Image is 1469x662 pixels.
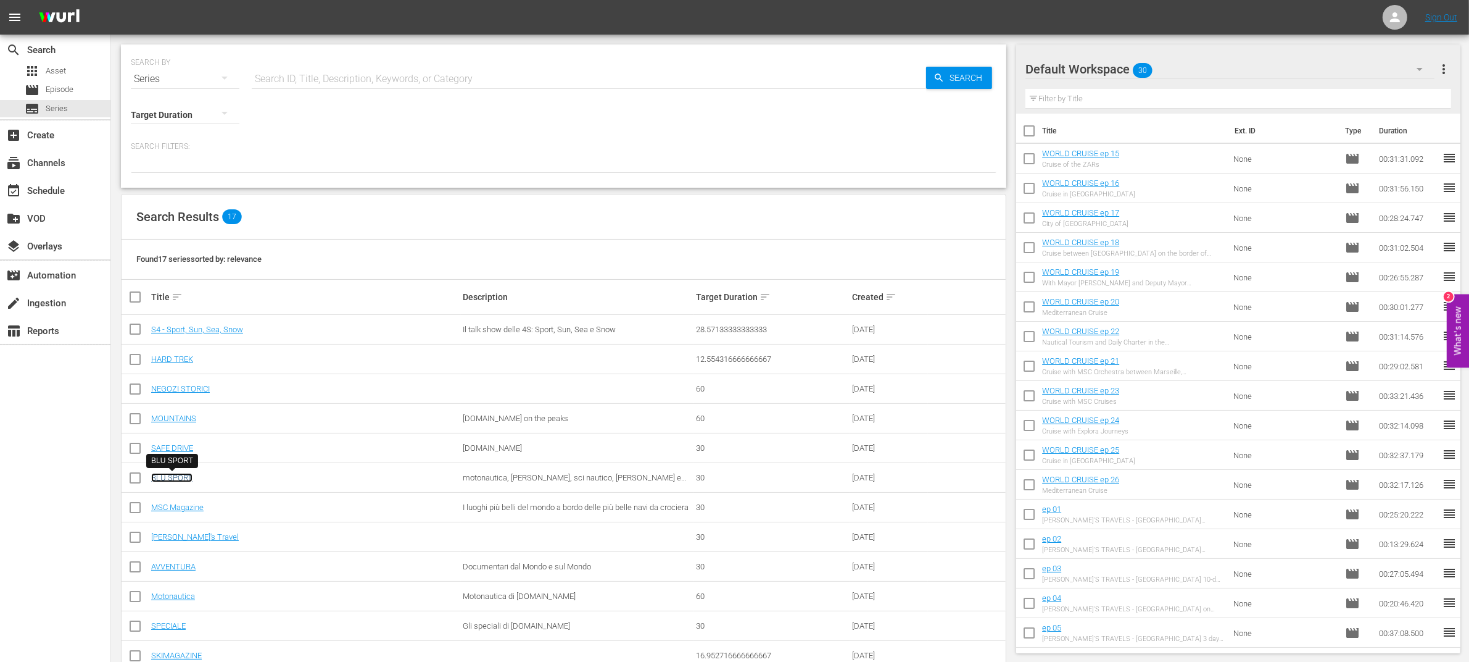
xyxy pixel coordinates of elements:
[1345,418,1360,433] span: Episode
[1228,322,1340,351] td: None
[1042,327,1119,336] a: WORLD CRUISE ep 22
[696,651,848,660] div: 16.952716666666667
[1374,440,1442,470] td: 00:32:37.179
[1042,623,1061,632] a: ep 05
[852,414,926,423] div: [DATE]
[151,651,202,660] a: SKIMAGAZINE
[151,443,193,453] a: SAFE DRIVE
[1042,635,1223,643] div: [PERSON_NAME]'S TRAVELS - [GEOGRAPHIC_DATA] 3 days in [GEOGRAPHIC_DATA]
[1042,238,1119,247] a: WORLD CRUISE ep 18
[696,503,848,512] div: 30
[1228,440,1340,470] td: None
[136,209,219,224] span: Search Results
[885,291,896,303] span: sort
[1228,589,1340,618] td: None
[6,268,21,283] span: Automation
[1228,381,1340,411] td: None
[151,532,239,542] a: [PERSON_NAME]'s Travel
[1345,507,1360,522] span: Episode
[1374,381,1442,411] td: 00:33:21.436
[1338,114,1372,148] th: Type
[1442,417,1457,432] span: reorder
[945,67,992,89] span: Search
[696,290,848,304] div: Target Duration
[852,443,926,453] div: [DATE]
[1374,322,1442,351] td: 00:31:14.576
[852,592,926,601] div: [DATE]
[1228,174,1340,203] td: None
[696,443,848,453] div: 30
[1442,388,1457,403] span: reorder
[1374,470,1442,500] td: 00:32:17.126
[46,65,66,77] span: Asset
[1345,626,1360,640] span: Episode
[463,621,570,631] span: Gli speciali di [DOMAIN_NAME]
[1372,114,1446,148] th: Duration
[1374,529,1442,559] td: 00:13:29.624
[1345,300,1360,314] span: Episode
[696,621,848,631] div: 30
[1228,618,1340,648] td: None
[852,354,926,364] div: [DATE]
[1042,368,1223,376] div: Cruise with MSC Orchestra between Marseille, [GEOGRAPHIC_DATA], [GEOGRAPHIC_DATA], [GEOGRAPHIC_DA...
[1345,329,1360,344] span: Episode
[1042,593,1061,603] a: ep 04
[463,443,522,453] span: [DOMAIN_NAME]
[6,211,21,226] span: VOD
[696,532,848,542] div: 30
[1442,506,1457,521] span: reorder
[1345,477,1360,492] span: Episode
[1442,151,1457,165] span: reorder
[1425,12,1457,22] a: Sign Out
[131,141,996,152] p: Search Filters:
[1042,149,1119,158] a: WORLD CRUISE ep 15
[759,291,771,303] span: sort
[463,414,568,423] span: [DOMAIN_NAME] on the peaks
[1345,537,1360,551] span: Episode
[1042,279,1223,287] div: With Mayor [PERSON_NAME] and Deputy Mayor [PERSON_NAME] [PERSON_NAME]
[1374,618,1442,648] td: 00:37:08.500
[25,83,39,98] span: Episode
[463,292,693,302] div: Description
[1228,292,1340,322] td: None
[1442,269,1457,284] span: reorder
[463,325,616,334] span: Il talk show delle 4S: Sport, Sun, Sea e Snow
[1436,62,1451,77] span: more_vert
[852,503,926,512] div: [DATE]
[151,562,196,571] a: AVVENTURA
[1444,292,1454,302] div: 2
[25,101,39,116] span: Series
[696,592,848,601] div: 60
[1442,210,1457,225] span: reorder
[1133,57,1152,83] span: 30
[1042,546,1223,554] div: [PERSON_NAME]'S TRAVELS - [GEOGRAPHIC_DATA] [GEOGRAPHIC_DATA] and pandas
[151,621,186,631] a: SPECIALE
[1228,351,1340,381] td: None
[1442,536,1457,551] span: reorder
[1374,292,1442,322] td: 00:30:01.277
[1042,487,1119,495] div: Mediterranean Cruise
[852,621,926,631] div: [DATE]
[463,592,576,601] span: Motonautica di [DOMAIN_NAME]
[1042,516,1223,524] div: [PERSON_NAME]'S TRAVELS - [GEOGRAPHIC_DATA] [GEOGRAPHIC_DATA]
[696,354,848,364] div: 12.554316666666667
[1442,477,1457,492] span: reorder
[1345,359,1360,374] span: Episode
[1442,180,1457,195] span: reorder
[696,562,848,571] div: 30
[463,503,689,512] span: I luoghi più belli del mondo a bordo delle più belle navi da crociera
[7,10,22,25] span: menu
[1042,576,1223,584] div: [PERSON_NAME]'S TRAVELS - [GEOGRAPHIC_DATA] 10-day itinerary
[1227,114,1338,148] th: Ext. ID
[1442,358,1457,373] span: reorder
[6,239,21,254] span: Overlays
[463,473,686,492] span: motonautica, [PERSON_NAME], sci nautico, [PERSON_NAME] e fiere di settore e tutti gli sport acqua...
[151,456,193,466] div: BLU SPORT
[6,43,21,57] span: Search
[1228,144,1340,174] td: None
[1442,447,1457,462] span: reorder
[1042,398,1119,406] div: Cruise with MSC Cruises
[1042,190,1135,198] div: Cruise in [GEOGRAPHIC_DATA]
[151,384,210,393] a: NEGOZI STORICI
[6,156,21,170] span: Channels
